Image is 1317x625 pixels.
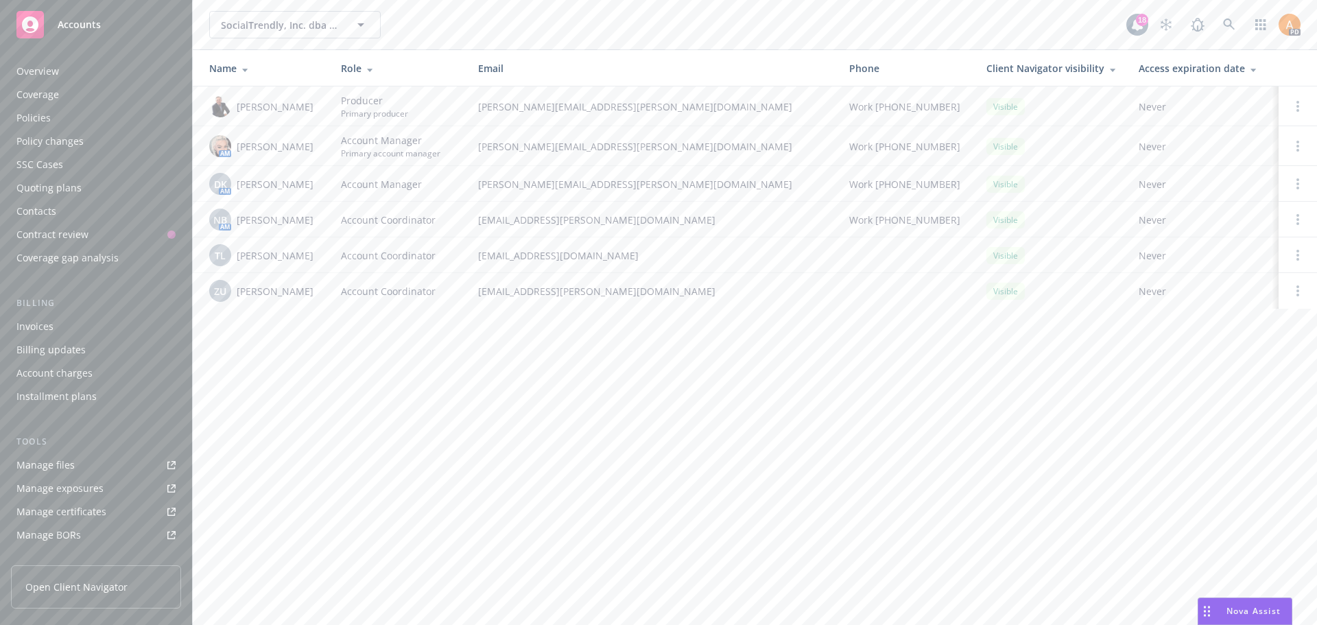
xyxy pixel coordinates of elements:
[341,248,436,263] span: Account Coordinator
[478,284,827,298] span: [EMAIL_ADDRESS][PERSON_NAME][DOMAIN_NAME]
[16,339,86,361] div: Billing updates
[341,108,408,119] span: Primary producer
[16,454,75,476] div: Manage files
[1247,11,1274,38] a: Switch app
[16,501,106,523] div: Manage certificates
[1139,177,1268,191] span: Never
[237,99,313,114] span: [PERSON_NAME]
[341,213,436,227] span: Account Coordinator
[849,177,960,191] span: Work [PHONE_NUMBER]
[1139,248,1268,263] span: Never
[16,547,121,569] div: Summary of insurance
[11,60,181,82] a: Overview
[209,135,231,157] img: photo
[1139,139,1268,154] span: Never
[209,11,381,38] button: SocialTrendly, Inc. dba Blackbird AI
[11,477,181,499] a: Manage exposures
[11,107,181,129] a: Policies
[478,177,827,191] span: [PERSON_NAME][EMAIL_ADDRESS][PERSON_NAME][DOMAIN_NAME]
[341,93,408,108] span: Producer
[341,284,436,298] span: Account Coordinator
[1139,284,1268,298] span: Never
[478,248,827,263] span: [EMAIL_ADDRESS][DOMAIN_NAME]
[1215,11,1243,38] a: Search
[11,501,181,523] a: Manage certificates
[1198,598,1292,625] button: Nova Assist
[341,177,422,191] span: Account Manager
[11,296,181,310] div: Billing
[237,213,313,227] span: [PERSON_NAME]
[11,435,181,449] div: Tools
[237,284,313,298] span: [PERSON_NAME]
[16,107,51,129] div: Policies
[11,247,181,269] a: Coverage gap analysis
[11,386,181,408] a: Installment plans
[11,316,181,338] a: Invoices
[341,61,456,75] div: Role
[478,139,827,154] span: [PERSON_NAME][EMAIL_ADDRESS][PERSON_NAME][DOMAIN_NAME]
[1139,213,1268,227] span: Never
[237,139,313,154] span: [PERSON_NAME]
[16,154,63,176] div: SSC Cases
[16,60,59,82] div: Overview
[213,213,227,227] span: NB
[16,130,84,152] div: Policy changes
[16,84,59,106] div: Coverage
[11,154,181,176] a: SSC Cases
[16,224,88,246] div: Contract review
[11,224,181,246] a: Contract review
[16,200,56,222] div: Contacts
[215,248,226,263] span: TL
[11,362,181,384] a: Account charges
[16,524,81,546] div: Manage BORs
[214,177,227,191] span: DK
[214,284,226,298] span: ZU
[58,19,101,30] span: Accounts
[221,18,340,32] span: SocialTrendly, Inc. dba Blackbird AI
[16,316,54,338] div: Invoices
[478,213,827,227] span: [EMAIL_ADDRESS][PERSON_NAME][DOMAIN_NAME]
[16,386,97,408] div: Installment plans
[209,61,319,75] div: Name
[1139,61,1268,75] div: Access expiration date
[849,213,960,227] span: Work [PHONE_NUMBER]
[11,130,181,152] a: Policy changes
[237,177,313,191] span: [PERSON_NAME]
[1226,605,1281,617] span: Nova Assist
[986,211,1025,228] div: Visible
[11,454,181,476] a: Manage files
[1279,14,1301,36] img: photo
[16,477,104,499] div: Manage exposures
[341,133,440,148] span: Account Manager
[1198,598,1215,624] div: Drag to move
[11,84,181,106] a: Coverage
[849,99,960,114] span: Work [PHONE_NUMBER]
[11,200,181,222] a: Contacts
[986,176,1025,193] div: Visible
[849,139,960,154] span: Work [PHONE_NUMBER]
[986,98,1025,115] div: Visible
[209,95,231,117] img: photo
[1136,14,1148,26] div: 18
[1184,11,1211,38] a: Report a Bug
[16,177,82,199] div: Quoting plans
[1152,11,1180,38] a: Stop snowing
[11,177,181,199] a: Quoting plans
[16,362,93,384] div: Account charges
[16,247,119,269] div: Coverage gap analysis
[341,148,440,159] span: Primary account manager
[986,61,1117,75] div: Client Navigator visibility
[849,61,964,75] div: Phone
[11,339,181,361] a: Billing updates
[986,283,1025,300] div: Visible
[11,524,181,546] a: Manage BORs
[478,99,827,114] span: [PERSON_NAME][EMAIL_ADDRESS][PERSON_NAME][DOMAIN_NAME]
[1139,99,1268,114] span: Never
[25,580,128,594] span: Open Client Navigator
[11,5,181,44] a: Accounts
[237,248,313,263] span: [PERSON_NAME]
[986,247,1025,264] div: Visible
[478,61,827,75] div: Email
[11,547,181,569] a: Summary of insurance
